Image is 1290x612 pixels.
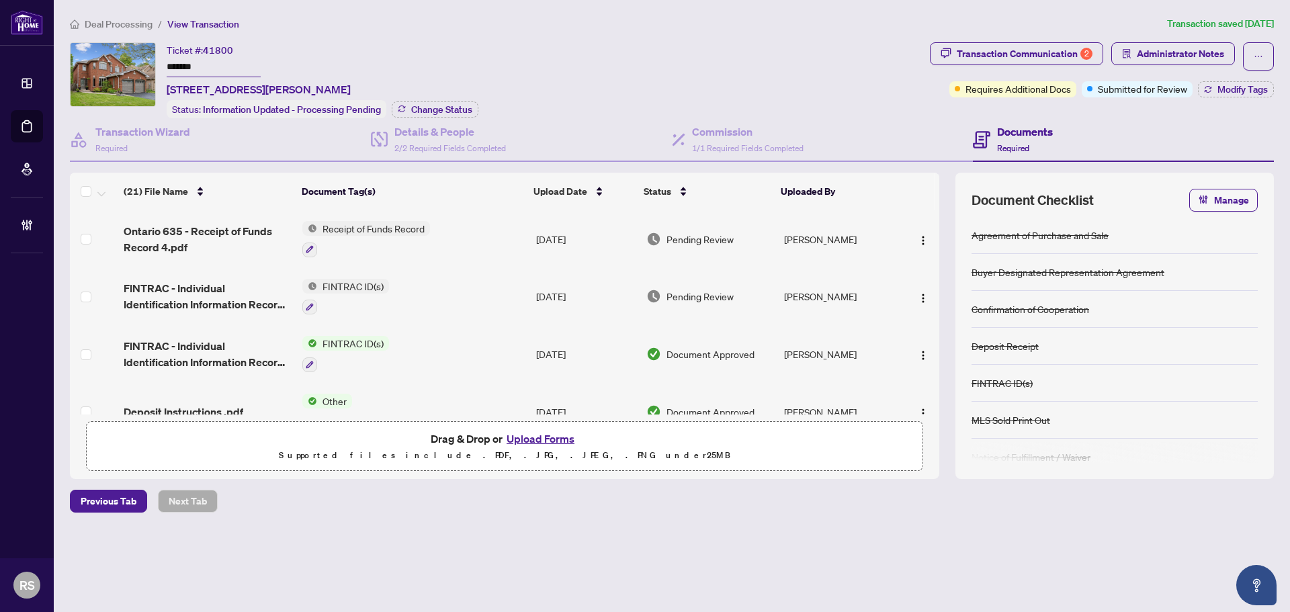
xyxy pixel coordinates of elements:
[203,103,381,116] span: Information Updated - Processing Pending
[918,235,929,246] img: Logo
[957,43,1092,64] div: Transaction Communication
[85,18,153,30] span: Deal Processing
[118,173,296,210] th: (21) File Name
[302,221,317,236] img: Status Icon
[638,173,775,210] th: Status
[533,184,587,199] span: Upload Date
[1198,81,1274,97] button: Modify Tags
[392,101,478,118] button: Change Status
[317,221,430,236] span: Receipt of Funds Record
[930,42,1103,65] button: Transaction Communication2
[528,173,638,210] th: Upload Date
[972,302,1089,316] div: Confirmation of Cooperation
[95,143,128,153] span: Required
[531,210,641,268] td: [DATE]
[912,286,934,307] button: Logo
[302,279,389,315] button: Status IconFINTRAC ID(s)
[124,223,292,255] span: Ontario 635 - Receipt of Funds Record 4.pdf
[692,124,804,140] h4: Commission
[692,143,804,153] span: 1/1 Required Fields Completed
[124,338,292,370] span: FINTRAC - Individual Identification Information Record 7.pdf
[1189,189,1258,212] button: Manage
[124,404,243,420] span: Deposit Instructions .pdf
[302,394,317,408] img: Status Icon
[972,376,1033,390] div: FINTRAC ID(s)
[95,447,914,464] p: Supported files include .PDF, .JPG, .JPEG, .PNG under 25 MB
[531,383,641,441] td: [DATE]
[87,422,922,472] span: Drag & Drop orUpload FormsSupported files include .PDF, .JPG, .JPEG, .PNG under25MB
[70,19,79,29] span: home
[779,383,900,441] td: [PERSON_NAME]
[431,430,578,447] span: Drag & Drop or
[531,325,641,383] td: [DATE]
[1111,42,1235,65] button: Administrator Notes
[779,210,900,268] td: [PERSON_NAME]
[296,173,528,210] th: Document Tag(s)
[158,16,162,32] li: /
[124,184,188,199] span: (21) File Name
[394,143,506,153] span: 2/2 Required Fields Completed
[167,18,239,30] span: View Transaction
[1167,16,1274,32] article: Transaction saved [DATE]
[1217,85,1268,94] span: Modify Tags
[779,268,900,326] td: [PERSON_NAME]
[997,143,1029,153] span: Required
[317,394,352,408] span: Other
[972,191,1094,210] span: Document Checklist
[317,279,389,294] span: FINTRAC ID(s)
[666,232,734,247] span: Pending Review
[644,184,671,199] span: Status
[167,42,233,58] div: Ticket #:
[70,490,147,513] button: Previous Tab
[1236,565,1277,605] button: Open asap
[1080,48,1092,60] div: 2
[918,350,929,361] img: Logo
[972,265,1164,279] div: Buyer Designated Representation Agreement
[646,232,661,247] img: Document Status
[1137,43,1224,64] span: Administrator Notes
[11,10,43,35] img: logo
[646,404,661,419] img: Document Status
[158,490,218,513] button: Next Tab
[167,81,351,97] span: [STREET_ADDRESS][PERSON_NAME]
[912,228,934,250] button: Logo
[503,430,578,447] button: Upload Forms
[203,44,233,56] span: 41800
[666,289,734,304] span: Pending Review
[965,81,1071,96] span: Requires Additional Docs
[666,347,755,361] span: Document Approved
[918,293,929,304] img: Logo
[302,279,317,294] img: Status Icon
[1254,52,1263,61] span: ellipsis
[302,336,389,372] button: Status IconFINTRAC ID(s)
[302,221,430,257] button: Status IconReceipt of Funds Record
[1214,189,1249,211] span: Manage
[71,43,155,106] img: IMG-E12189328_1.jpg
[167,100,386,118] div: Status:
[972,339,1039,353] div: Deposit Receipt
[19,576,35,595] span: RS
[1098,81,1187,96] span: Submitted for Review
[775,173,896,210] th: Uploaded By
[531,268,641,326] td: [DATE]
[317,336,389,351] span: FINTRAC ID(s)
[302,336,317,351] img: Status Icon
[646,347,661,361] img: Document Status
[972,412,1050,427] div: MLS Sold Print Out
[779,325,900,383] td: [PERSON_NAME]
[124,280,292,312] span: FINTRAC - Individual Identification Information Record 5.pdf
[646,289,661,304] img: Document Status
[972,228,1109,243] div: Agreement of Purchase and Sale
[666,404,755,419] span: Document Approved
[1122,49,1131,58] span: solution
[394,124,506,140] h4: Details & People
[95,124,190,140] h4: Transaction Wizard
[997,124,1053,140] h4: Documents
[81,490,136,512] span: Previous Tab
[411,105,472,114] span: Change Status
[912,343,934,365] button: Logo
[918,408,929,419] img: Logo
[302,394,352,430] button: Status IconOther
[912,401,934,423] button: Logo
